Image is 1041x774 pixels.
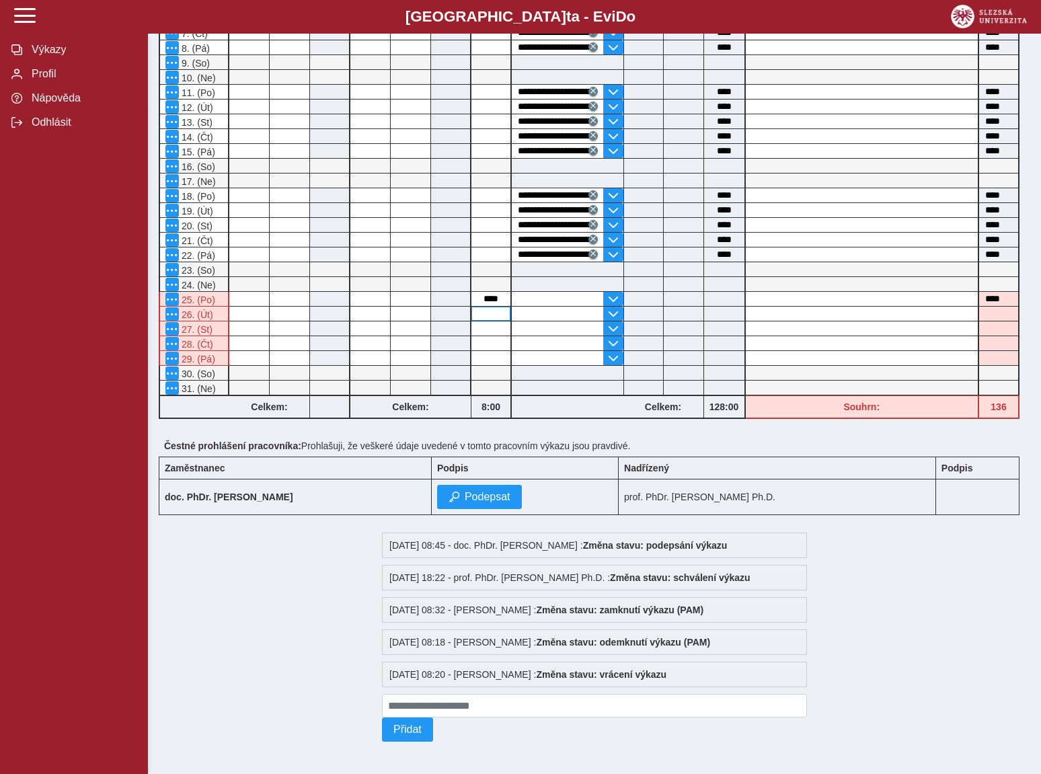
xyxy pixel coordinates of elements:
[704,401,744,412] b: 128:00
[536,637,710,648] b: Změna stavu: odemknutí výkazu (PAM)
[382,662,807,687] div: [DATE] 08:20 - [PERSON_NAME] :
[165,189,179,202] button: Menu
[165,233,179,247] button: Menu
[165,71,179,84] button: Menu
[164,440,301,451] b: Čestné prohlášení pracovníka:
[382,597,807,623] div: [DATE] 08:32 - [PERSON_NAME] :
[179,383,216,394] span: 31. (Ne)
[165,337,179,350] button: Menu
[382,533,807,558] div: [DATE] 08:45 - doc. PhDr. [PERSON_NAME] :
[159,336,229,351] div: V systému Magion je vykázána dovolená!
[165,56,179,69] button: Menu
[165,492,293,502] b: doc. PhDr. [PERSON_NAME]
[179,354,215,364] span: 29. (Pá)
[229,401,309,412] b: Celkem:
[159,321,229,336] div: V systému Magion je vykázána dovolená!
[179,73,216,83] span: 10. (Ne)
[979,401,1018,412] b: 136
[179,369,215,379] span: 30. (So)
[437,485,522,509] button: Podepsat
[179,58,210,69] span: 9. (So)
[746,395,980,419] div: Fond pracovní doby (168 h) a součet hodin (136 h) se neshodují!
[951,5,1027,28] img: logo_web_su.png
[165,219,179,232] button: Menu
[610,572,750,583] b: Změna stavu: schválení výkazu
[437,463,469,473] b: Podpis
[382,629,807,655] div: [DATE] 08:18 - [PERSON_NAME] :
[179,265,215,276] span: 23. (So)
[941,463,973,473] b: Podpis
[382,565,807,590] div: [DATE] 18:22 - prof. PhDr. [PERSON_NAME] Ph.D. :
[179,324,213,335] span: 27. (St)
[179,250,215,261] span: 22. (Pá)
[536,605,703,615] b: Změna stavu: zamknutí výkazu (PAM)
[165,115,179,128] button: Menu
[28,116,137,128] span: Odhlásit
[165,366,179,380] button: Menu
[624,463,669,473] b: Nadřízený
[159,435,1030,457] div: Prohlašuji, že veškeré údaje uvedené v tomto pracovním výkazu jsou pravdivé.
[465,491,510,503] span: Podepsat
[179,339,213,350] span: 28. (Čt)
[165,130,179,143] button: Menu
[393,724,422,736] span: Přidat
[350,401,471,412] b: Celkem:
[179,191,215,202] span: 18. (Po)
[28,68,137,80] span: Profil
[165,293,179,306] button: Menu
[619,479,936,515] td: prof. PhDr. [PERSON_NAME] Ph.D.
[165,145,179,158] button: Menu
[165,322,179,336] button: Menu
[165,352,179,365] button: Menu
[615,8,626,25] span: D
[179,206,213,217] span: 19. (Út)
[179,295,215,305] span: 25. (Po)
[179,309,213,320] span: 26. (Út)
[627,8,636,25] span: o
[179,161,215,172] span: 16. (So)
[159,351,229,366] div: V systému Magion je vykázána dovolená!
[179,117,213,128] span: 13. (St)
[159,292,229,307] div: V systému Magion je vykázána dovolená!
[179,176,216,187] span: 17. (Ne)
[165,463,225,473] b: Zaměstnanec
[179,102,213,113] span: 12. (Út)
[179,280,216,291] span: 24. (Ne)
[179,87,215,98] span: 11. (Po)
[179,28,208,39] span: 7. (Čt)
[179,132,213,143] span: 14. (Čt)
[165,278,179,291] button: Menu
[165,204,179,217] button: Menu
[179,221,213,231] span: 20. (St)
[28,92,137,104] span: Nápověda
[382,718,433,742] button: Přidat
[165,85,179,99] button: Menu
[179,235,213,246] span: 21. (Čt)
[623,401,703,412] b: Celkem:
[566,8,571,25] span: t
[165,381,179,395] button: Menu
[536,669,666,680] b: Změna stavu: vrácení výkazu
[40,8,1001,26] b: [GEOGRAPHIC_DATA] a - Evi
[179,43,210,54] span: 8. (Pá)
[843,401,880,412] b: Souhrn:
[165,263,179,276] button: Menu
[471,401,510,412] b: 8:00
[979,395,1019,419] div: Fond pracovní doby (168 h) a součet hodin (136 h) se neshodují!
[165,248,179,262] button: Menu
[179,147,215,157] span: 15. (Pá)
[583,540,728,551] b: Změna stavu: podepsání výkazu
[165,159,179,173] button: Menu
[28,44,137,56] span: Výkazy
[165,100,179,114] button: Menu
[165,307,179,321] button: Menu
[165,41,179,54] button: Menu
[165,174,179,188] button: Menu
[159,307,229,321] div: V systému Magion je vykázána dovolená!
